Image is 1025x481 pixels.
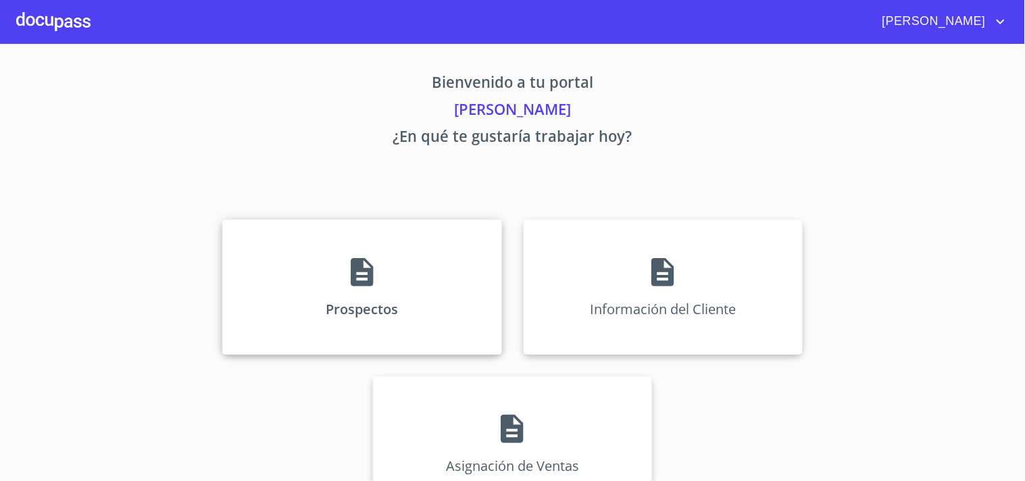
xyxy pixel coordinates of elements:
[97,98,929,125] p: [PERSON_NAME]
[446,457,579,475] p: Asignación de Ventas
[590,300,736,318] p: Información del Cliente
[97,125,929,152] p: ¿En qué te gustaría trabajar hoy?
[97,71,929,98] p: Bienvenido a tu portal
[872,11,1009,32] button: account of current user
[872,11,993,32] span: [PERSON_NAME]
[326,300,398,318] p: Prospectos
